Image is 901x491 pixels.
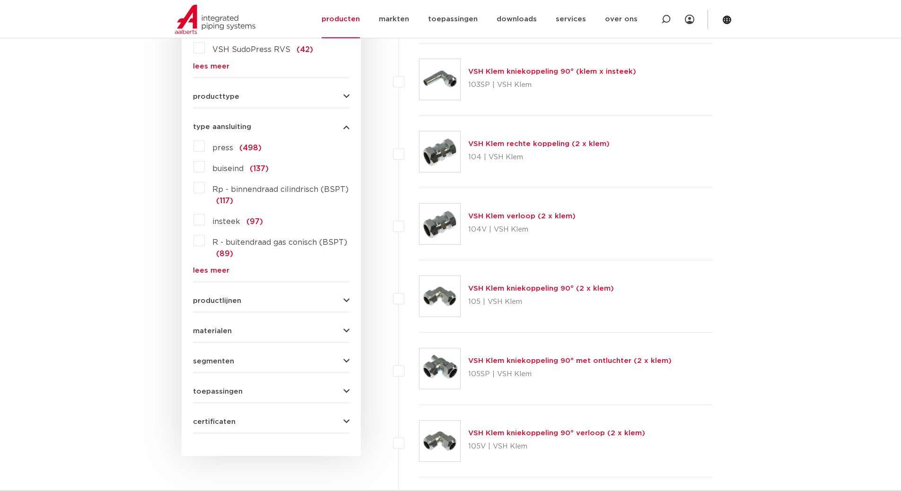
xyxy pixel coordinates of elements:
button: materialen [193,327,350,335]
button: productlijnen [193,297,350,304]
span: (89) [216,250,233,258]
button: producttype [193,93,350,100]
a: lees meer [193,267,350,274]
span: VSH SudoPress RVS [212,46,290,53]
a: VSH Klem verloop (2 x klem) [468,213,576,220]
button: segmenten [193,358,350,365]
span: type aansluiting [193,123,251,130]
span: (117) [216,197,233,205]
p: 103SP | VSH Klem [468,78,636,93]
p: 104V | VSH Klem [468,222,576,237]
img: Thumbnail for VSH Klem kniekoppeling 90° verloop (2 x klem) [420,421,460,461]
span: Rp - binnendraad cilindrisch (BSPT) [212,186,349,193]
span: materialen [193,327,232,335]
img: Thumbnail for VSH Klem kniekoppeling 90° (2 x klem) [420,276,460,317]
p: 105SP | VSH Klem [468,367,672,382]
span: press [212,144,233,152]
span: R - buitendraad gas conisch (BSPT) [212,239,347,246]
button: certificaten [193,418,350,425]
span: buiseind [212,165,244,172]
span: productlijnen [193,297,241,304]
span: (137) [250,165,269,172]
a: VSH Klem kniekoppeling 90° (2 x klem) [468,285,614,292]
a: lees meer [193,63,350,70]
span: insteek [212,218,240,225]
a: VSH Klem kniekoppeling 90° (klem x insteek) [468,68,636,75]
span: (42) [297,46,313,53]
button: type aansluiting [193,123,350,130]
img: Thumbnail for VSH Klem verloop (2 x klem) [420,204,460,244]
span: producttype [193,93,239,100]
p: 105V | VSH Klem [468,439,645,454]
p: 105 | VSH Klem [468,294,614,310]
span: (97) [246,218,263,225]
img: Thumbnail for VSH Klem kniekoppeling 90° (klem x insteek) [420,59,460,100]
span: certificaten [193,418,236,425]
span: segmenten [193,358,234,365]
img: Thumbnail for VSH Klem rechte koppeling (2 x klem) [420,131,460,172]
a: VSH Klem rechte koppeling (2 x klem) [468,140,610,147]
span: toepassingen [193,388,243,395]
img: Thumbnail for VSH Klem kniekoppeling 90° met ontluchter (2 x klem) [420,348,460,389]
a: VSH Klem kniekoppeling 90° verloop (2 x klem) [468,430,645,437]
p: 104 | VSH Klem [468,150,610,165]
a: VSH Klem kniekoppeling 90° met ontluchter (2 x klem) [468,357,672,364]
span: (498) [239,144,262,152]
button: toepassingen [193,388,350,395]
